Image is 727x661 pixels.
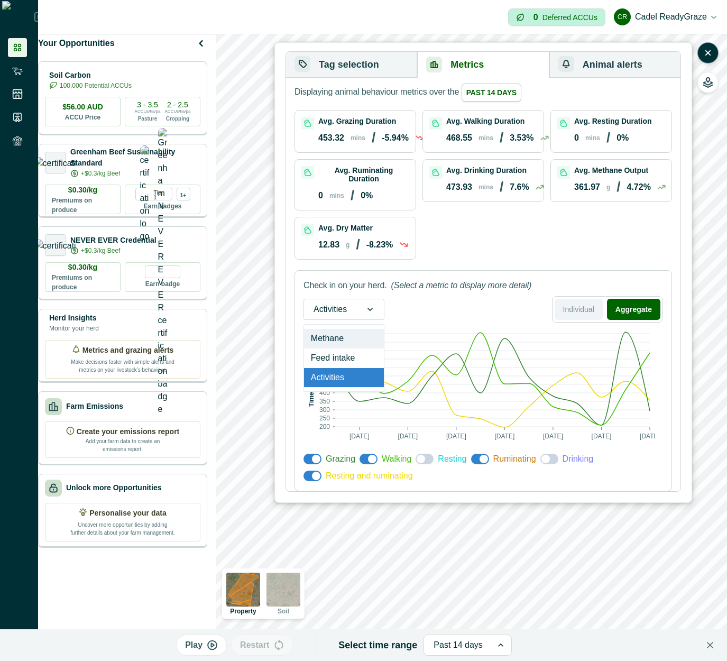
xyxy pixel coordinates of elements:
[65,113,100,122] p: ACCU Price
[446,182,472,192] p: 473.93
[462,84,521,102] span: Past 14 days
[318,166,409,183] p: Avg. Ruminating Duration
[446,433,466,440] text: [DATE]
[52,273,114,292] p: Premiums on produce
[295,84,521,102] p: Displaying animal behaviour metrics over the
[542,13,597,21] p: Deferred ACCUs
[304,348,384,368] div: Feed intake
[361,191,373,200] p: 0 %
[77,426,180,437] p: Create your emissions report
[607,299,660,320] button: Aggregate
[167,101,188,108] p: 2 - 2.5
[240,639,269,651] p: Restart
[329,192,344,199] p: mins
[34,157,77,168] img: certification logo
[303,279,386,292] p: Check in on your herd.
[319,423,330,430] text: 200
[2,1,34,33] img: Logo
[308,353,315,407] text: Time spent (mins)
[81,169,120,178] p: +$0.3/kg Beef
[446,133,472,143] p: 468.55
[494,433,514,440] text: [DATE]
[38,37,115,50] p: Your Opportunities
[81,246,120,255] p: +$0.3/kg Beef
[60,81,132,90] p: 100,000 Potential ACCUs
[549,52,680,78] button: Animal alerts
[510,182,529,192] p: 7.6 %
[382,133,409,143] p: -5.94 %
[606,130,610,146] p: /
[372,130,375,146] p: /
[702,637,719,654] button: Close
[226,573,260,607] img: property preview
[446,117,524,125] p: Avg. Walking Duration
[398,433,418,440] text: [DATE]
[351,134,365,142] p: mins
[66,401,123,412] p: Farm Emissions
[68,262,97,273] p: $0.30/kg
[338,638,417,653] p: Select time range
[493,453,536,465] p: Ruminating
[70,235,157,246] p: NEVER EVER Credential
[68,185,97,196] p: $0.30/kg
[574,117,652,125] p: Avg. Resting Duration
[319,398,330,405] text: 350
[49,313,99,324] p: Herd Insights
[180,191,186,198] p: 1+
[585,134,600,142] p: mins
[574,133,579,143] p: 0
[349,433,370,440] text: [DATE]
[266,573,300,607] img: soil preview
[318,133,344,143] p: 453.32
[417,52,549,78] button: Metrics
[500,179,503,195] p: /
[166,115,189,123] p: Cropping
[34,240,77,250] img: certification logo
[543,433,563,440] text: [DATE]
[606,183,610,191] p: g
[574,182,600,192] p: 361.97
[137,101,158,108] p: 3 - 3.5
[304,329,384,348] div: Methane
[304,368,384,388] div: Activities
[176,635,227,656] button: Play
[145,278,180,289] p: Earn badge
[366,240,393,250] p: -8.23 %
[346,241,349,249] p: g
[574,166,648,175] p: Avg. Methane Output
[438,453,466,465] p: Resting
[319,415,330,422] text: 250
[138,115,158,123] p: Pasture
[478,134,493,142] p: mins
[319,389,330,397] text: 400
[318,191,323,200] p: 0
[62,102,103,113] p: $56.00 AUD
[70,356,176,374] p: Make decisions faster with simple alerts and metrics on your livestock’s behaviour.
[533,13,538,22] p: 0
[319,406,330,414] text: 300
[231,635,293,656] button: Restart
[627,182,651,192] p: 4.72 %
[52,196,114,215] p: Premiums on produce
[165,108,191,115] p: ACCUs/ha/pa
[185,639,203,651] p: Play
[140,145,150,243] img: certification logo
[616,133,629,143] p: 0 %
[326,453,355,465] p: Grazing
[555,299,603,320] button: Individual
[326,470,413,482] p: Resting and ruminating
[351,187,354,204] p: /
[89,508,167,519] p: Personalise your data
[49,70,132,81] p: Soil Carbon
[66,482,161,493] p: Unlock more Opportunities
[70,519,176,537] p: Uncover more opportunities by adding further details about your farm management.
[70,146,200,169] p: Greenham Beef Sustainability Standard
[278,608,289,614] p: Soil
[154,188,168,200] p: Tier 1
[318,240,339,250] p: 12.83
[318,117,396,125] p: Avg. Grazing Duration
[382,453,411,465] p: Walking
[286,52,417,78] button: Tag selection
[391,279,531,292] p: (Select a metric to display more detail)
[158,128,168,416] img: Greenham NEVER EVER certification badge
